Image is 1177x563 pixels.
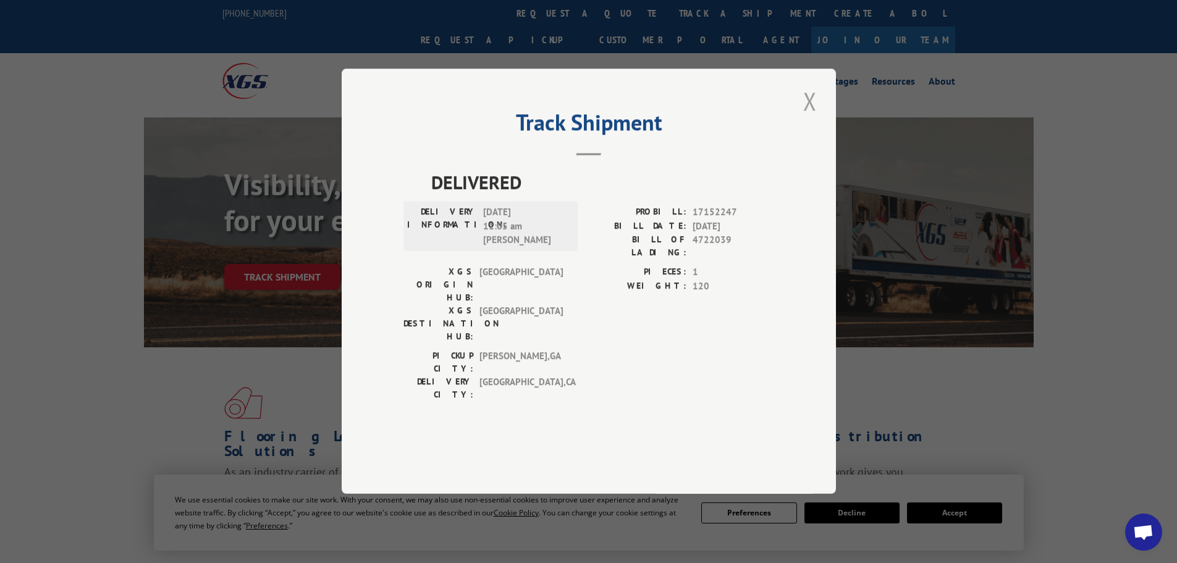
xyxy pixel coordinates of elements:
[693,266,774,280] span: 1
[483,206,567,248] span: [DATE] 11:05 am [PERSON_NAME]
[403,266,473,305] label: XGS ORIGIN HUB:
[589,234,686,260] label: BILL OF LADING:
[693,279,774,294] span: 120
[431,169,774,197] span: DELIVERED
[407,206,477,248] label: DELIVERY INFORMATION:
[589,266,686,280] label: PIECES:
[479,376,563,402] span: [GEOGRAPHIC_DATA] , CA
[799,84,821,118] button: Close modal
[403,305,473,344] label: XGS DESTINATION HUB:
[589,219,686,234] label: BILL DATE:
[589,279,686,294] label: WEIGHT:
[479,266,563,305] span: [GEOGRAPHIC_DATA]
[693,206,774,220] span: 17152247
[403,114,774,137] h2: Track Shipment
[403,350,473,376] label: PICKUP CITY:
[589,206,686,220] label: PROBILL:
[403,376,473,402] label: DELIVERY CITY:
[1125,514,1162,551] a: Open chat
[479,305,563,344] span: [GEOGRAPHIC_DATA]
[693,234,774,260] span: 4722039
[479,350,563,376] span: [PERSON_NAME] , GA
[693,219,774,234] span: [DATE]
